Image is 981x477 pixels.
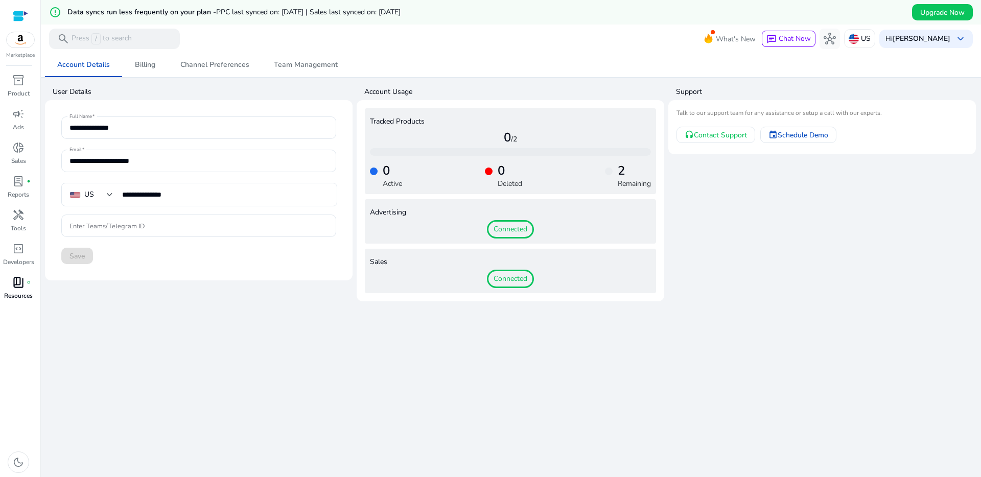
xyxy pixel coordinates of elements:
p: Deleted [498,178,522,189]
mat-icon: error_outline [49,6,61,18]
p: Reports [8,190,29,199]
h4: Sales [370,258,651,267]
h4: Tracked Products [370,117,651,126]
span: Billing [135,61,155,68]
p: Product [8,89,30,98]
span: donut_small [12,141,25,154]
span: code_blocks [12,243,25,255]
mat-icon: event [768,130,778,139]
span: keyboard_arrow_down [954,33,967,45]
span: Upgrade Now [920,7,965,18]
p: Ads [13,123,24,132]
button: chatChat Now [762,31,815,47]
div: US [84,189,94,200]
span: What's New [716,30,756,48]
p: Tools [11,224,26,233]
span: Account Details [57,61,110,68]
h5: Data syncs run less frequently on your plan - [67,8,401,17]
b: [PERSON_NAME] [893,34,950,43]
span: fiber_manual_record [27,280,31,284]
mat-label: Email [69,147,82,154]
mat-card-subtitle: Talk to our support team for any assistance or setup a call with our experts. [676,108,968,118]
p: Sales [11,156,26,165]
p: Resources [4,291,33,300]
p: Developers [3,257,34,267]
button: hub [820,29,840,49]
span: hub [824,33,836,45]
span: fiber_manual_record [27,179,31,183]
p: US [861,30,871,47]
span: book_4 [12,276,25,289]
span: campaign [12,108,25,120]
mat-label: Full Name [69,113,92,121]
span: /2 [511,134,517,144]
span: inventory_2 [12,74,25,86]
span: Schedule Demo [778,130,828,140]
span: PPC last synced on: [DATE] | Sales last synced on: [DATE] [216,7,401,17]
p: Marketplace [6,52,35,59]
h4: Support [676,87,976,97]
span: handyman [12,209,25,221]
span: lab_profile [12,175,25,187]
span: Connected [487,220,534,238]
span: Chat Now [779,34,811,43]
img: us.svg [849,34,859,44]
button: Upgrade Now [912,4,973,20]
h4: 0 [370,130,651,145]
p: Active [383,178,402,189]
span: search [57,33,69,45]
span: Connected [487,270,534,288]
span: Contact Support [694,130,747,140]
h4: 2 [618,163,651,178]
a: Contact Support [676,127,755,143]
span: / [91,33,101,44]
span: Channel Preferences [180,61,249,68]
p: Press to search [72,33,132,44]
h4: Account Usage [364,87,664,97]
h4: 0 [383,163,402,178]
h4: User Details [53,87,353,97]
img: amazon.svg [7,32,34,47]
h4: 0 [498,163,522,178]
mat-icon: headset [685,130,694,139]
p: Hi [885,35,950,42]
span: chat [766,34,777,44]
span: dark_mode [12,456,25,468]
span: Team Management [274,61,338,68]
p: Remaining [618,178,651,189]
h4: Advertising [370,208,651,217]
